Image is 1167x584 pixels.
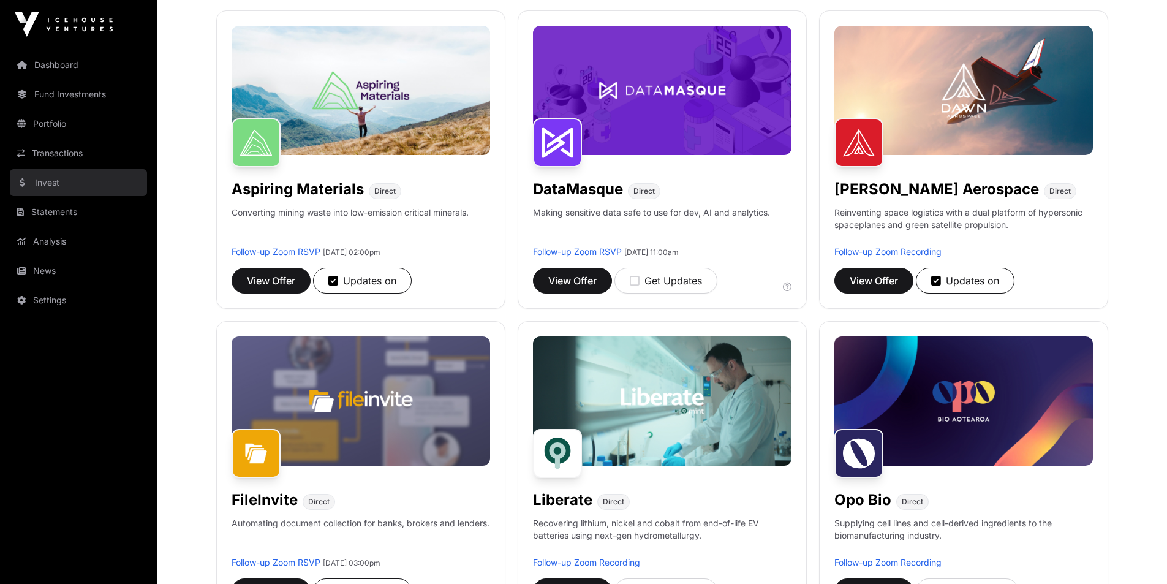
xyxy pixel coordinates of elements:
[10,228,147,255] a: Analysis
[374,186,396,196] span: Direct
[232,207,469,246] p: Converting mining waste into low-emission critical minerals.
[624,248,679,257] span: [DATE] 11:00am
[232,517,489,556] p: Automating document collection for banks, brokers and lenders.
[834,207,1093,246] p: Reinventing space logistics with a dual platform of hypersonic spaceplanes and green satellite pr...
[834,246,942,257] a: Follow-up Zoom Recording
[533,268,612,294] button: View Offer
[10,287,147,314] a: Settings
[1106,525,1167,584] iframe: Chat Widget
[232,26,490,155] img: Aspiring-Banner.jpg
[533,557,640,567] a: Follow-up Zoom Recording
[232,557,320,567] a: Follow-up Zoom RSVP
[633,186,655,196] span: Direct
[10,199,147,226] a: Statements
[247,273,295,288] span: View Offer
[533,517,791,556] p: Recovering lithium, nickel and cobalt from end-of-life EV batteries using next-gen hydrometallurgy.
[10,257,147,284] a: News
[308,497,330,507] span: Direct
[10,169,147,196] a: Invest
[313,268,412,294] button: Updates on
[834,336,1093,466] img: Opo-Bio-Banner.jpg
[533,490,592,510] h1: Liberate
[232,118,281,167] img: Aspiring Materials
[232,180,364,199] h1: Aspiring Materials
[10,110,147,137] a: Portfolio
[10,81,147,108] a: Fund Investments
[232,246,320,257] a: Follow-up Zoom RSVP
[533,118,582,167] img: DataMasque
[630,273,702,288] div: Get Updates
[931,273,999,288] div: Updates on
[323,248,380,257] span: [DATE] 02:00pm
[834,180,1039,199] h1: [PERSON_NAME] Aerospace
[232,268,311,294] button: View Offer
[533,180,623,199] h1: DataMasque
[834,268,913,294] button: View Offer
[533,207,770,246] p: Making sensitive data safe to use for dev, AI and analytics.
[15,12,113,37] img: Icehouse Ventures Logo
[614,268,717,294] button: Get Updates
[10,140,147,167] a: Transactions
[548,273,597,288] span: View Offer
[834,490,891,510] h1: Opo Bio
[834,557,942,567] a: Follow-up Zoom Recording
[232,429,281,478] img: FileInvite
[232,490,298,510] h1: FileInvite
[533,26,791,155] img: DataMasque-Banner.jpg
[834,118,883,167] img: Dawn Aerospace
[1049,186,1071,196] span: Direct
[850,273,898,288] span: View Offer
[902,497,923,507] span: Direct
[10,51,147,78] a: Dashboard
[533,246,622,257] a: Follow-up Zoom RSVP
[834,429,883,478] img: Opo Bio
[834,517,1093,542] p: Supplying cell lines and cell-derived ingredients to the biomanufacturing industry.
[323,558,380,567] span: [DATE] 03:00pm
[232,336,490,466] img: File-Invite-Banner.jpg
[533,336,791,466] img: Liberate-Banner.jpg
[328,273,396,288] div: Updates on
[533,429,582,478] img: Liberate
[834,26,1093,155] img: Dawn-Banner.jpg
[916,268,1014,294] button: Updates on
[603,497,624,507] span: Direct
